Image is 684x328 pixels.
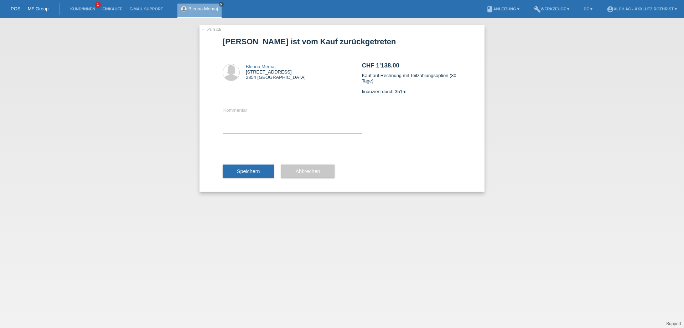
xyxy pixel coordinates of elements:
a: Einkäufe [99,7,126,11]
span: Speichern [237,168,260,174]
a: POS — MF Group [11,6,48,11]
i: account_circle [607,6,614,13]
a: ← Zurück [201,27,221,32]
a: buildWerkzeuge ▾ [530,7,573,11]
a: Support [666,321,681,326]
a: DE ▾ [580,7,596,11]
div: [STREET_ADDRESS] 2854 [GEOGRAPHIC_DATA] [246,64,306,80]
button: Speichern [223,165,274,178]
i: book [486,6,493,13]
i: close [219,2,223,6]
a: bookAnleitung ▾ [483,7,523,11]
div: Kauf auf Rechnung mit Teilzahlungsoption (30 Tage) finanziert durch 351m [362,50,461,107]
a: account_circleXLCH AG - XXXLutz Rothrist ▾ [603,7,680,11]
button: Abbrechen [281,165,334,178]
a: close [219,2,224,7]
a: E-Mail Support [126,7,167,11]
i: build [534,6,541,13]
h2: CHF 1'138.00 [362,62,461,73]
span: 1 [95,2,101,8]
a: Bleona Memaj [188,6,218,11]
a: Bleona Memaj [246,64,275,69]
h1: [PERSON_NAME] ist vom Kauf zurückgetreten [223,37,461,46]
a: Kund*innen [67,7,99,11]
span: Abbrechen [295,168,320,174]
